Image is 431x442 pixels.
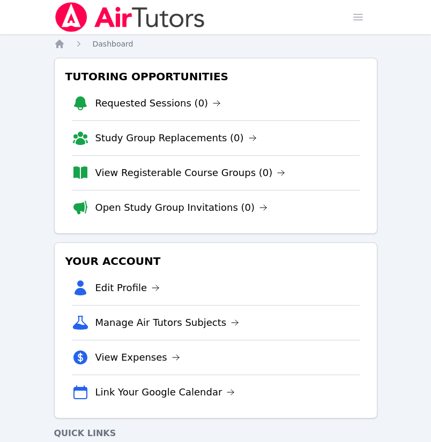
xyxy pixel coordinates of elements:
a: Requested Sessions (0) [95,96,221,111]
a: Dashboard [93,39,133,49]
h4: Quick Links [54,427,377,440]
a: Edit Profile [95,280,160,295]
nav: Breadcrumb [54,39,377,49]
a: Study Group Replacements (0) [95,131,257,146]
a: Open Study Group Invitations (0) [95,200,268,215]
h3: Tutoring Opportunities [63,67,368,86]
a: View Expenses [95,350,180,365]
h3: Your Account [63,252,368,271]
img: Air Tutors [54,2,206,32]
span: Dashboard [93,40,133,48]
a: View Registerable Course Groups (0) [95,165,286,180]
a: Manage Air Tutors Subjects [95,315,240,330]
a: Link Your Google Calendar [95,385,235,400]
